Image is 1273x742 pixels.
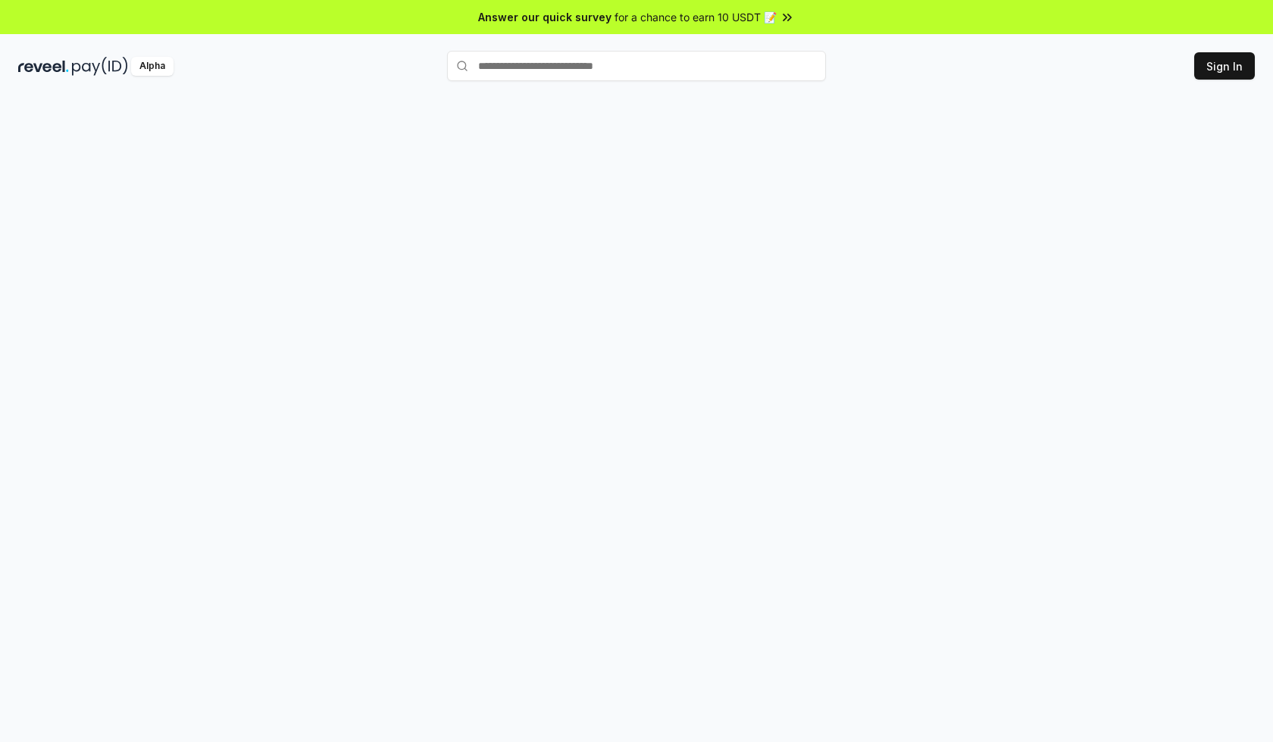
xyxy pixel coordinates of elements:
[1194,52,1255,80] button: Sign In
[18,57,69,76] img: reveel_dark
[478,9,611,25] span: Answer our quick survey
[615,9,777,25] span: for a chance to earn 10 USDT 📝
[72,57,128,76] img: pay_id
[131,57,174,76] div: Alpha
